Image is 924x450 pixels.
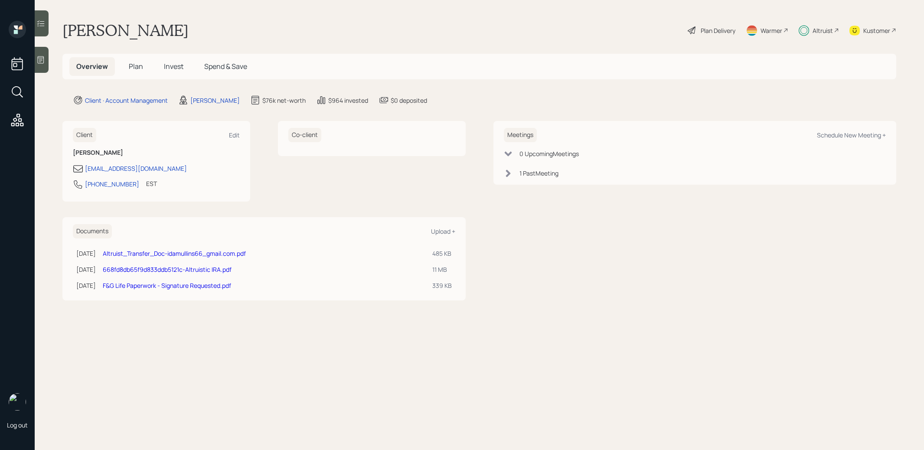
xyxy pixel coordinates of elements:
div: Client · Account Management [85,96,168,105]
div: [DATE] [76,249,96,258]
span: Plan [129,62,143,71]
img: treva-nostdahl-headshot.png [9,393,26,411]
div: 11 MB [432,265,452,274]
div: Schedule New Meeting + [817,131,886,139]
div: [DATE] [76,281,96,290]
div: [EMAIL_ADDRESS][DOMAIN_NAME] [85,164,187,173]
div: $964 invested [328,96,368,105]
a: Altruist_Transfer_Doc-idamullins66_gmail.com.pdf [103,249,246,258]
div: EST [146,179,157,188]
h1: [PERSON_NAME] [62,21,189,40]
a: F&G Life Paperwork - Signature Requested.pdf [103,281,231,290]
div: $0 deposited [391,96,427,105]
div: Kustomer [863,26,890,35]
div: Altruist [813,26,833,35]
a: 668fd8db65f9d833ddb5121c-Altruistic IRA.pdf [103,265,232,274]
div: 485 KB [432,249,452,258]
span: Spend & Save [204,62,247,71]
h6: Documents [73,224,112,238]
div: 339 KB [432,281,452,290]
div: Upload + [431,227,455,235]
div: [DATE] [76,265,96,274]
h6: Meetings [504,128,537,142]
div: Log out [7,421,28,429]
div: 1 Past Meeting [519,169,558,178]
span: Invest [164,62,183,71]
h6: [PERSON_NAME] [73,149,240,157]
div: Edit [229,131,240,139]
div: $76k net-worth [262,96,306,105]
div: [PERSON_NAME] [190,96,240,105]
div: 0 Upcoming Meeting s [519,149,579,158]
h6: Co-client [288,128,321,142]
span: Overview [76,62,108,71]
div: Plan Delivery [701,26,735,35]
h6: Client [73,128,96,142]
div: [PHONE_NUMBER] [85,179,139,189]
div: Warmer [761,26,782,35]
